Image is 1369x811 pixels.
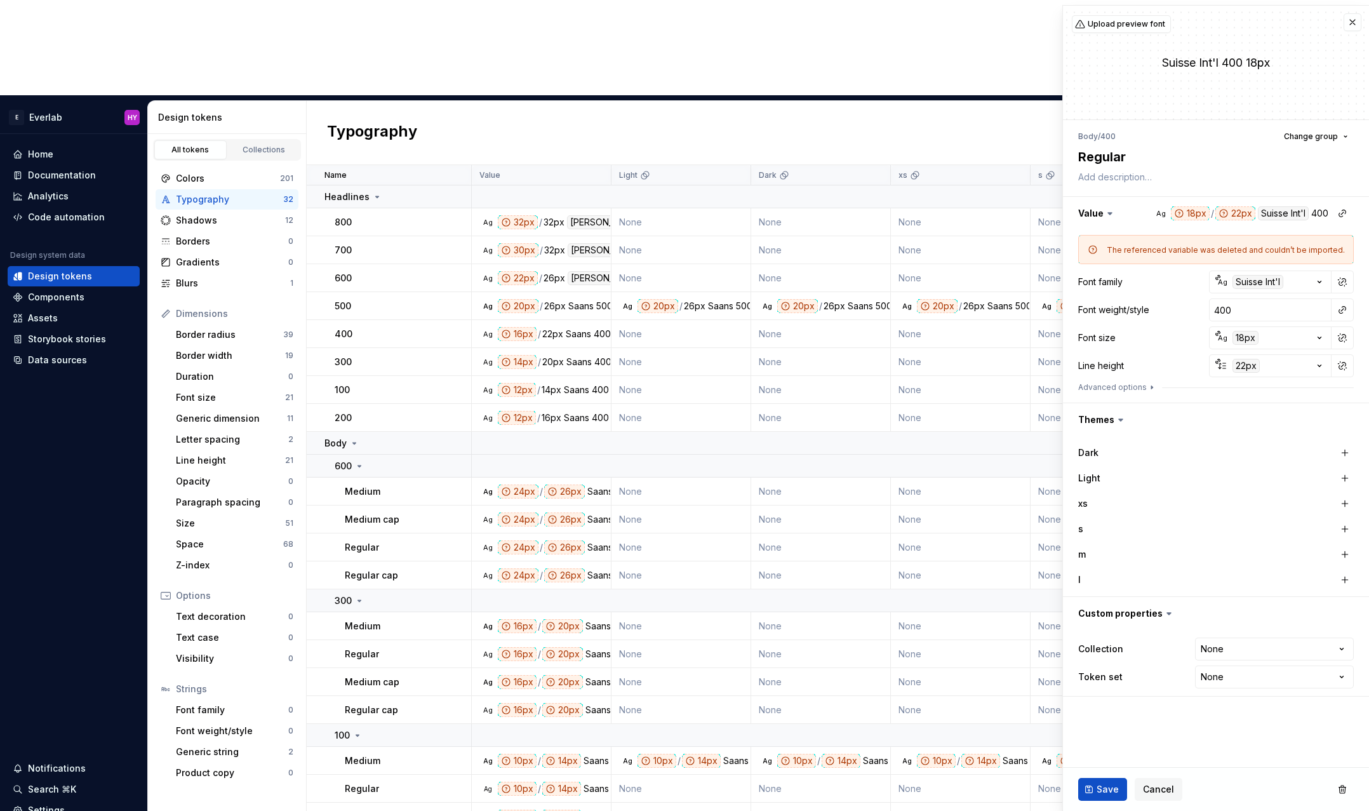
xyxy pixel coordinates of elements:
[176,559,288,572] div: Z-index
[1031,506,1170,533] td: None
[8,287,140,307] a: Components
[176,475,288,488] div: Opacity
[28,148,53,161] div: Home
[176,517,285,530] div: Size
[288,705,293,715] div: 0
[736,299,752,313] div: 500
[1063,55,1369,71] div: Suisse Int'l 400 18px
[587,513,613,526] div: Saans
[611,348,751,376] td: None
[1232,359,1260,373] div: 22px
[176,704,288,716] div: Font family
[232,145,296,155] div: Collections
[1232,331,1259,345] div: 18px
[611,404,751,432] td: None
[1209,326,1332,349] button: Ag18px
[611,208,751,236] td: None
[1031,561,1170,589] td: None
[287,413,293,424] div: 11
[622,756,632,766] div: Ag
[483,217,493,227] div: Ag
[902,756,912,766] div: Ag
[176,391,285,404] div: Font size
[638,299,678,313] div: 20px
[176,349,285,362] div: Border width
[9,110,24,125] div: E
[538,355,541,369] div: /
[891,264,1031,292] td: None
[498,327,537,341] div: 16px
[483,486,493,497] div: Ag
[285,351,293,361] div: 19
[540,485,543,499] div: /
[1097,783,1119,796] span: Save
[288,476,293,486] div: 0
[848,299,873,313] div: Saans
[891,376,1031,404] td: None
[891,478,1031,506] td: None
[283,194,293,204] div: 32
[345,541,379,554] p: Regular
[176,767,288,779] div: Product copy
[8,266,140,286] a: Design tokens
[176,610,288,623] div: Text decoration
[176,307,293,320] div: Dimensions
[1209,354,1332,377] button: 22px
[285,215,293,225] div: 12
[171,366,298,387] a: Duration0
[28,783,76,796] div: Search ⌘K
[498,485,538,499] div: 24px
[891,236,1031,264] td: None
[288,633,293,643] div: 0
[8,207,140,227] a: Code automation
[819,299,822,313] div: /
[1041,301,1052,311] div: Ag
[171,627,298,648] a: Text case0
[1076,145,1351,168] textarea: Regular
[29,111,62,124] div: Everlab
[498,540,538,554] div: 24px
[483,273,493,283] div: Ag
[335,384,350,396] p: 100
[483,705,493,715] div: Ag
[1078,304,1149,316] div: Font weight/style
[544,513,585,526] div: 26px
[544,299,566,313] div: 26px
[171,721,298,741] a: Font weight/style0
[1078,131,1098,141] li: Body
[891,404,1031,432] td: None
[176,454,285,467] div: Line height
[171,534,298,554] a: Space68
[539,215,542,229] div: /
[1078,523,1083,535] label: s
[156,252,298,272] a: Gradients0
[594,355,611,369] div: 400
[540,513,543,526] div: /
[611,561,751,589] td: None
[288,768,293,778] div: 0
[891,320,1031,348] td: None
[8,308,140,328] a: Assets
[324,170,347,180] p: Name
[544,485,585,499] div: 26px
[483,570,493,580] div: Ag
[1031,208,1170,236] td: None
[171,450,298,471] a: Line height21
[171,607,298,627] a: Text decoration0
[128,112,137,123] div: HY
[1078,276,1123,288] div: Font family
[28,270,92,283] div: Design tokens
[335,272,352,285] p: 600
[176,277,290,290] div: Blurs
[1072,15,1171,33] button: Upload preview font
[176,235,288,248] div: Borders
[171,387,298,408] a: Font size21
[1098,131,1100,141] li: /
[1078,382,1157,392] button: Advanced options
[542,411,561,425] div: 16px
[8,758,140,779] button: Notifications
[876,299,892,313] div: 500
[596,299,613,313] div: 500
[171,513,298,533] a: Size51
[8,165,140,185] a: Documentation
